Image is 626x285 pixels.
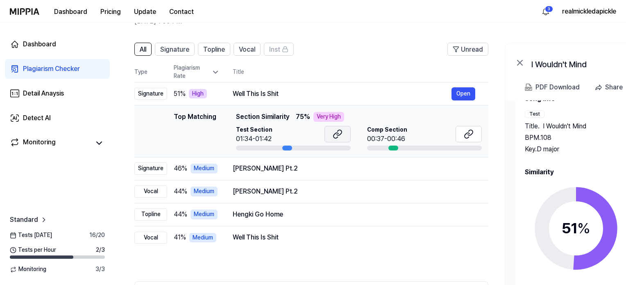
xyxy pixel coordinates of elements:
[10,265,46,274] span: Monitoring
[10,137,90,149] a: Monitoring
[10,246,56,254] span: Tests per Hour
[191,210,218,219] div: Medium
[541,7,551,16] img: 알림
[5,34,110,54] a: Dashboard
[163,4,200,20] button: Contact
[10,215,48,225] a: Standard
[96,246,105,254] span: 2 / 3
[451,87,475,100] button: Open
[236,126,272,134] span: Test Section
[174,233,186,242] span: 41 %
[94,4,127,20] button: Pricing
[155,43,195,56] button: Signature
[313,112,344,122] div: Very High
[10,215,38,225] span: Standard
[234,43,261,56] button: Vocal
[461,45,483,55] span: Unread
[23,137,56,149] div: Monitoring
[189,233,216,243] div: Medium
[89,231,105,239] span: 16 / 20
[198,43,230,56] button: Topline
[10,8,39,15] img: logo
[525,110,544,118] div: Test
[525,121,540,131] span: Title .
[174,164,187,173] span: 46 %
[236,134,272,144] div: 01:34-01:42
[127,4,163,20] button: Update
[233,233,475,242] div: Well This Is Shit
[535,82,580,93] div: PDF Download
[539,5,552,18] button: 알림3
[367,126,407,134] span: Comp Section
[23,64,80,74] div: Plagiarism Checker
[48,4,94,20] button: Dashboard
[562,7,616,16] button: realmickledapickle
[525,84,532,91] img: PDF Download
[5,59,110,79] a: Plagiarism Checker
[191,187,218,196] div: Medium
[367,134,407,144] div: 00:37-00:46
[543,121,586,131] span: I Wouldn't Mind
[269,45,280,55] span: Inst
[233,210,475,219] div: Hengki Go Home
[174,210,187,219] span: 44 %
[545,6,553,12] div: 3
[577,219,590,237] span: %
[233,89,451,99] div: Well This Is Shit
[203,45,225,55] span: Topline
[134,185,167,198] div: Vocal
[296,112,310,122] span: 75 %
[191,164,218,173] div: Medium
[134,162,167,175] div: Signature
[174,64,220,80] div: Plagiarism Rate
[174,112,216,150] div: Top Matching
[5,84,110,103] a: Detail Anaysis
[189,89,207,99] div: High
[95,265,105,274] span: 3 / 3
[233,62,488,82] th: Title
[233,187,475,196] div: [PERSON_NAME] Pt.2
[605,82,623,93] div: Share
[23,39,56,49] div: Dashboard
[23,113,51,123] div: Detect AI
[134,232,167,244] div: Vocal
[562,217,590,239] div: 51
[233,164,475,173] div: [PERSON_NAME] Pt.2
[236,112,289,122] span: Section Similarity
[264,43,294,56] button: Inst
[134,62,167,82] th: Type
[160,45,189,55] span: Signature
[447,43,488,56] button: Unread
[127,0,163,23] a: Update
[239,45,255,55] span: Vocal
[134,43,152,56] button: All
[134,88,167,100] div: Signature
[140,45,146,55] span: All
[174,89,186,99] span: 51 %
[10,231,52,239] span: Tests [DATE]
[23,89,64,98] div: Detail Anaysis
[174,187,187,196] span: 44 %
[134,208,167,221] div: Topline
[5,108,110,128] a: Detect AI
[523,79,581,96] button: PDF Download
